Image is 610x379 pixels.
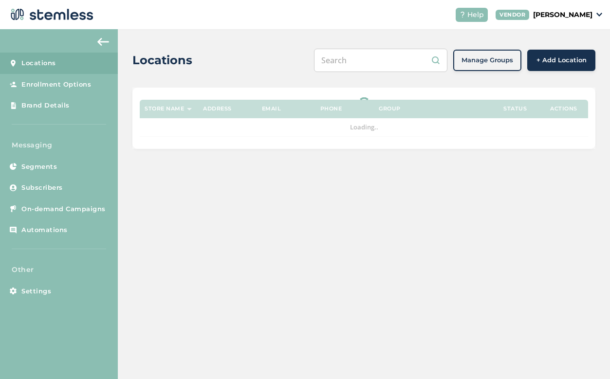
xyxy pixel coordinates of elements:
[21,204,106,214] span: On-demand Campaigns
[496,10,529,20] div: VENDOR
[8,5,93,24] img: logo-dark-0685b13c.svg
[453,50,521,71] button: Manage Groups
[21,80,91,90] span: Enrollment Options
[21,58,56,68] span: Locations
[467,10,484,20] span: Help
[533,10,592,20] p: [PERSON_NAME]
[460,12,465,18] img: icon-help-white-03924b79.svg
[21,101,70,110] span: Brand Details
[314,49,447,72] input: Search
[536,55,587,65] span: + Add Location
[97,38,109,46] img: icon-arrow-back-accent-c549486e.svg
[21,183,63,193] span: Subscribers
[132,52,192,69] h2: Locations
[462,55,513,65] span: Manage Groups
[21,225,68,235] span: Automations
[21,287,51,296] span: Settings
[527,50,595,71] button: + Add Location
[21,162,57,172] span: Segments
[596,13,602,17] img: icon_down-arrow-small-66adaf34.svg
